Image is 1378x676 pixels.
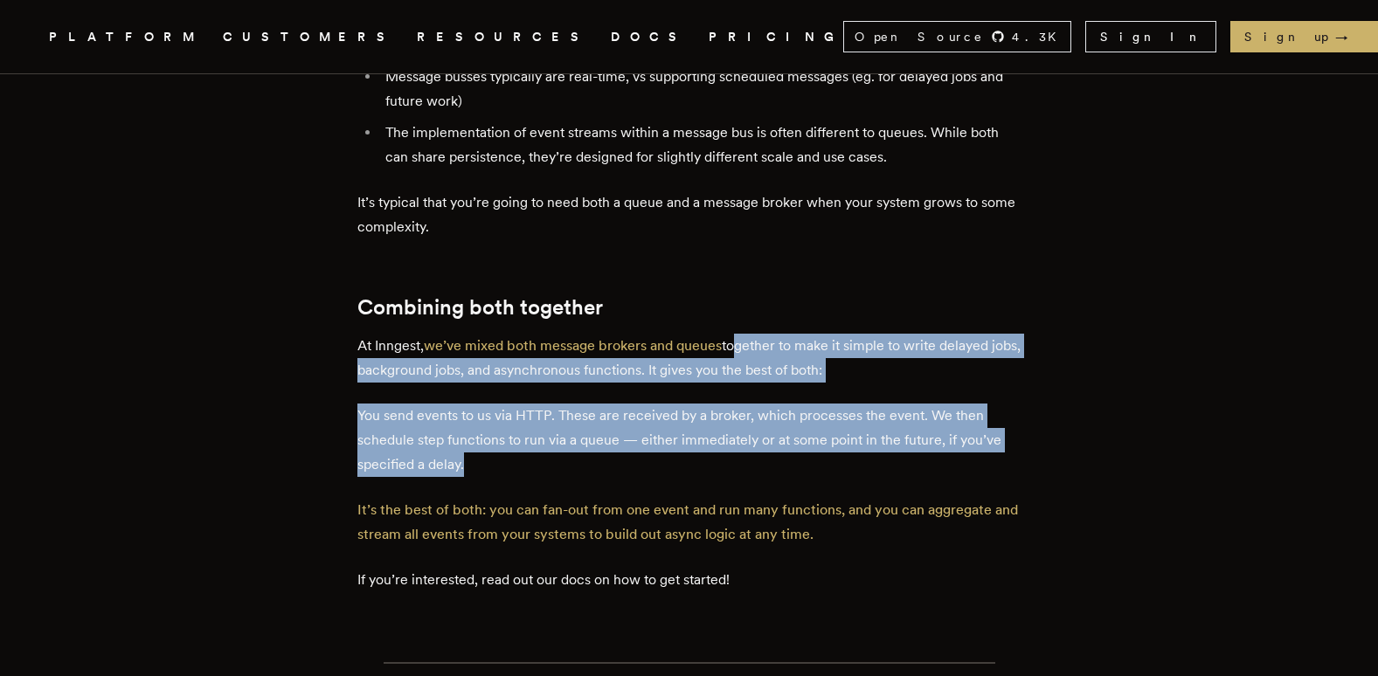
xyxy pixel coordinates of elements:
p: You send events to us via HTTP. These are received by a broker, which processes the event. We the... [357,404,1021,477]
p: At Inngest, together to make it simple to write delayed jobs, background jobs, and asynchronous f... [357,334,1021,383]
h2: Combining both together [357,295,1021,320]
a: It’s the best of both: you can fan-out from one event and run many functions, and you can aggrega... [357,501,1018,542]
button: RESOURCES [417,26,590,48]
p: It’s typical that you’re going to need both a queue and a message broker when your system grows t... [357,190,1021,239]
a: DOCS [611,26,688,48]
li: Message busses typically are real-time, vs supporting scheduled messages (eg. for delayed jobs an... [380,65,1021,114]
a: PRICING [709,26,843,48]
a: we’ve mixed both message brokers and queues [424,337,722,354]
span: → [1335,28,1365,45]
a: Sign In [1085,21,1216,52]
a: CUSTOMERS [223,26,396,48]
span: Open Source [855,28,984,45]
p: If you’re interested, read out our docs on how to get started! [357,568,1021,592]
button: PLATFORM [49,26,202,48]
span: 4.3 K [1012,28,1067,45]
li: The implementation of event streams within a message bus is often different to queues. While both... [380,121,1021,169]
